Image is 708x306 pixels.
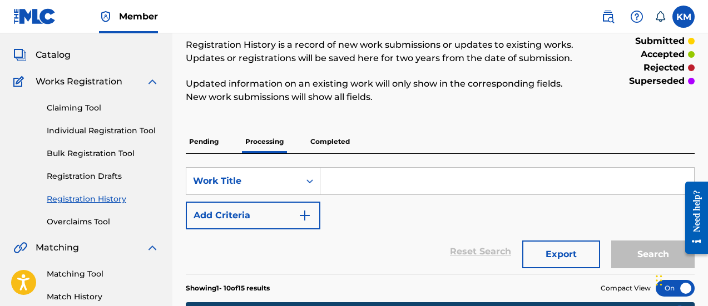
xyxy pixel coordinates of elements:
img: Works Registration [13,75,28,88]
button: Export [522,240,600,268]
p: Showing 1 - 10 of 15 results [186,283,270,293]
p: Updated information on an existing work will only show in the corresponding fields. New work subm... [186,77,578,104]
img: Top Rightsholder [99,10,112,23]
span: Member [119,10,158,23]
a: Match History [47,291,159,303]
img: help [630,10,643,23]
form: Search Form [186,167,695,274]
a: Matching Tool [47,268,159,280]
p: Completed [307,130,353,153]
a: Registration History [47,193,159,205]
div: Notifications [655,11,666,22]
p: submitted [635,34,685,48]
span: Matching [36,241,79,254]
a: Claiming Tool [47,102,159,114]
p: Processing [242,130,287,153]
a: SummarySummary [13,22,81,35]
a: Registration Drafts [47,170,159,182]
p: rejected [643,61,685,74]
a: Individual Registration Tool [47,125,159,137]
img: 9d2ae6d4665cec9f34b9.svg [298,209,311,222]
img: expand [146,75,159,88]
div: Help [626,6,648,28]
img: MLC Logo [13,8,56,24]
div: Drag [656,264,662,297]
div: User Menu [672,6,695,28]
img: Catalog [13,48,27,62]
div: Work Title [193,174,293,188]
p: accepted [641,48,685,61]
p: Pending [186,130,222,153]
span: Compact View [601,283,651,293]
iframe: Resource Center [677,173,708,262]
span: Works Registration [36,75,122,88]
img: search [601,10,615,23]
a: Overclaims Tool [47,216,159,228]
a: Bulk Registration Tool [47,148,159,159]
img: Matching [13,241,27,254]
p: superseded [629,74,685,88]
a: CatalogCatalog [13,48,71,62]
iframe: Chat Widget [652,253,708,306]
button: Add Criteria [186,202,320,229]
a: Public Search [597,6,619,28]
span: Catalog [36,48,71,62]
img: expand [146,241,159,254]
p: Registration History is a record of new work submissions or updates to existing works. Updates or... [186,38,578,65]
